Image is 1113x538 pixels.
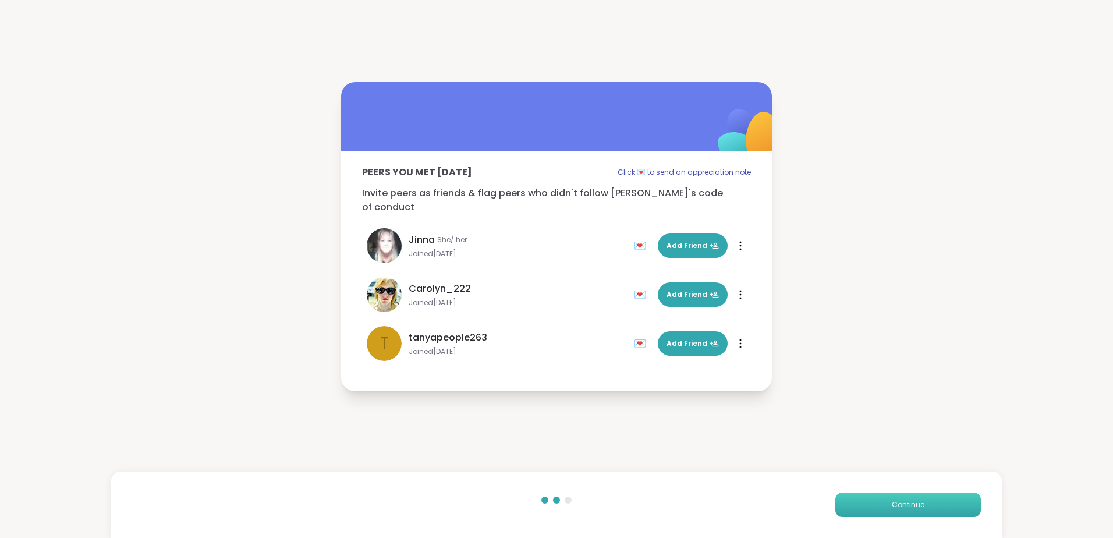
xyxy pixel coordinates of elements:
span: Continue [892,500,924,510]
p: Click 💌 to send an appreciation note [618,165,751,179]
img: Carolyn_222 [367,277,402,312]
button: Add Friend [658,282,728,307]
button: Add Friend [658,331,728,356]
img: Jinna [367,228,402,263]
button: Continue [835,493,981,517]
p: Peers you met [DATE] [362,165,472,179]
p: Invite peers as friends & flag peers who didn't follow [PERSON_NAME]'s code of conduct [362,186,751,214]
span: Add Friend [667,338,719,349]
span: Joined [DATE] [409,249,626,259]
span: Joined [DATE] [409,347,626,356]
span: t [380,331,389,356]
span: Add Friend [667,289,719,300]
span: Jinna [409,233,435,247]
span: Add Friend [667,240,719,251]
div: 💌 [633,236,651,255]
div: 💌 [633,285,651,304]
span: She/ her [437,235,467,245]
button: Add Friend [658,233,728,258]
span: Carolyn_222 [409,282,471,296]
span: Joined [DATE] [409,298,626,307]
div: 💌 [633,334,651,353]
img: ShareWell Logomark [690,79,806,194]
span: tanyapeople263 [409,331,487,345]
